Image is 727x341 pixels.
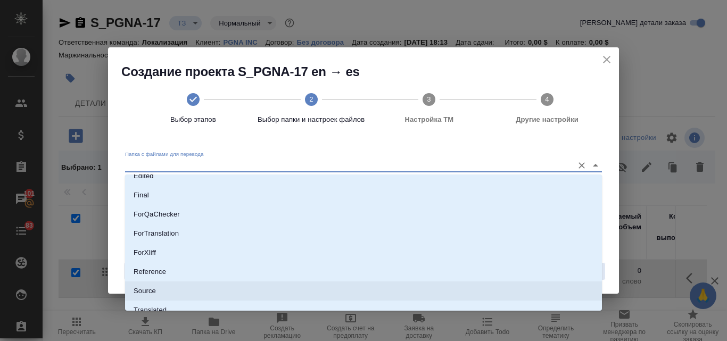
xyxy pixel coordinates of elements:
button: Назад [124,263,158,280]
p: Final [134,190,149,201]
text: 3 [427,95,431,103]
h2: Создание проекта S_PGNA-17 en → es [121,63,619,80]
label: Папка с файлами для перевода [125,151,204,156]
p: Reference [134,267,166,277]
p: Source [134,286,156,296]
button: close [599,52,615,68]
span: Настройка ТМ [375,114,484,125]
text: 4 [545,95,549,103]
p: Translated [134,305,167,315]
span: Выбор папки и настроек файлов [257,114,366,125]
button: Очистить [574,158,589,173]
span: Другие настройки [492,114,602,125]
p: ForTranslation [134,228,179,239]
text: 2 [309,95,313,103]
p: ForXliff [134,247,156,258]
p: ForQaChecker [134,209,180,220]
button: Close [588,158,603,173]
span: Выбор этапов [138,114,248,125]
p: Edited [134,171,154,181]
